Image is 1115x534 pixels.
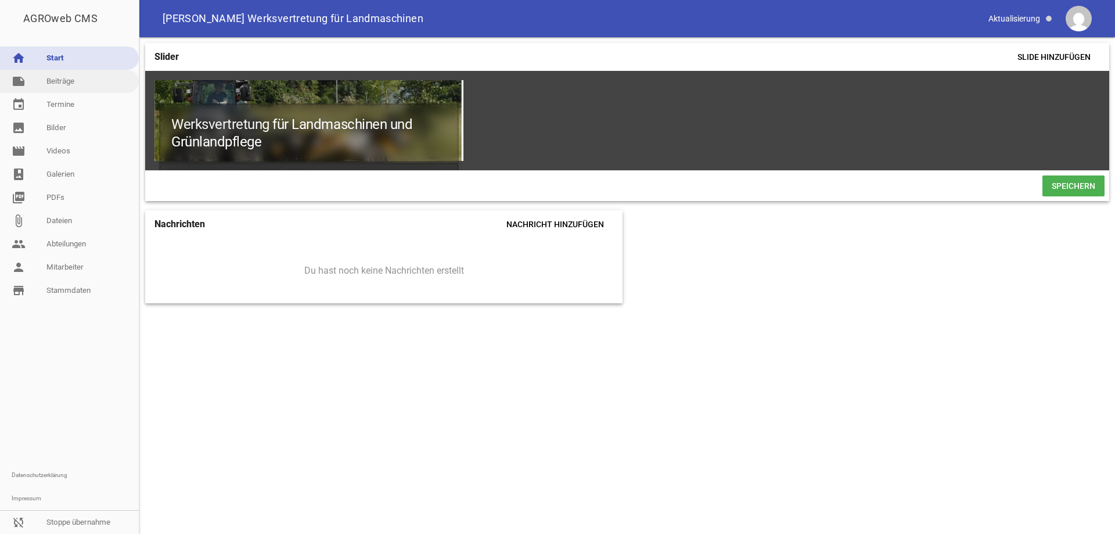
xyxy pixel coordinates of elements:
h4: Slider [154,48,179,66]
h1: Werksvertretung für Landmaschinen und Grünlandpflege [159,103,459,163]
span: Speichern [1042,175,1105,196]
i: attach_file [12,214,26,228]
h2: Maschinen, auf die Sie zählen können. <br>Service der mitdenkt. [159,163,459,211]
i: picture_as_pdf [12,191,26,205]
i: image [12,121,26,135]
h4: Nachrichten [154,215,205,234]
i: movie [12,144,26,158]
i: person [12,260,26,274]
span: Du hast noch keine Nachrichten erstellt [304,265,464,277]
i: note [12,74,26,88]
span: Slide hinzufügen [1008,46,1100,67]
i: store_mall_directory [12,284,26,298]
i: people [12,237,26,251]
i: photo_album [12,167,26,181]
i: home [12,51,26,65]
i: event [12,98,26,112]
span: Nachricht hinzufügen [497,214,613,235]
i: sync_disabled [12,515,26,529]
span: [PERSON_NAME] Werksvertretung für Landmaschinen [163,13,423,24]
